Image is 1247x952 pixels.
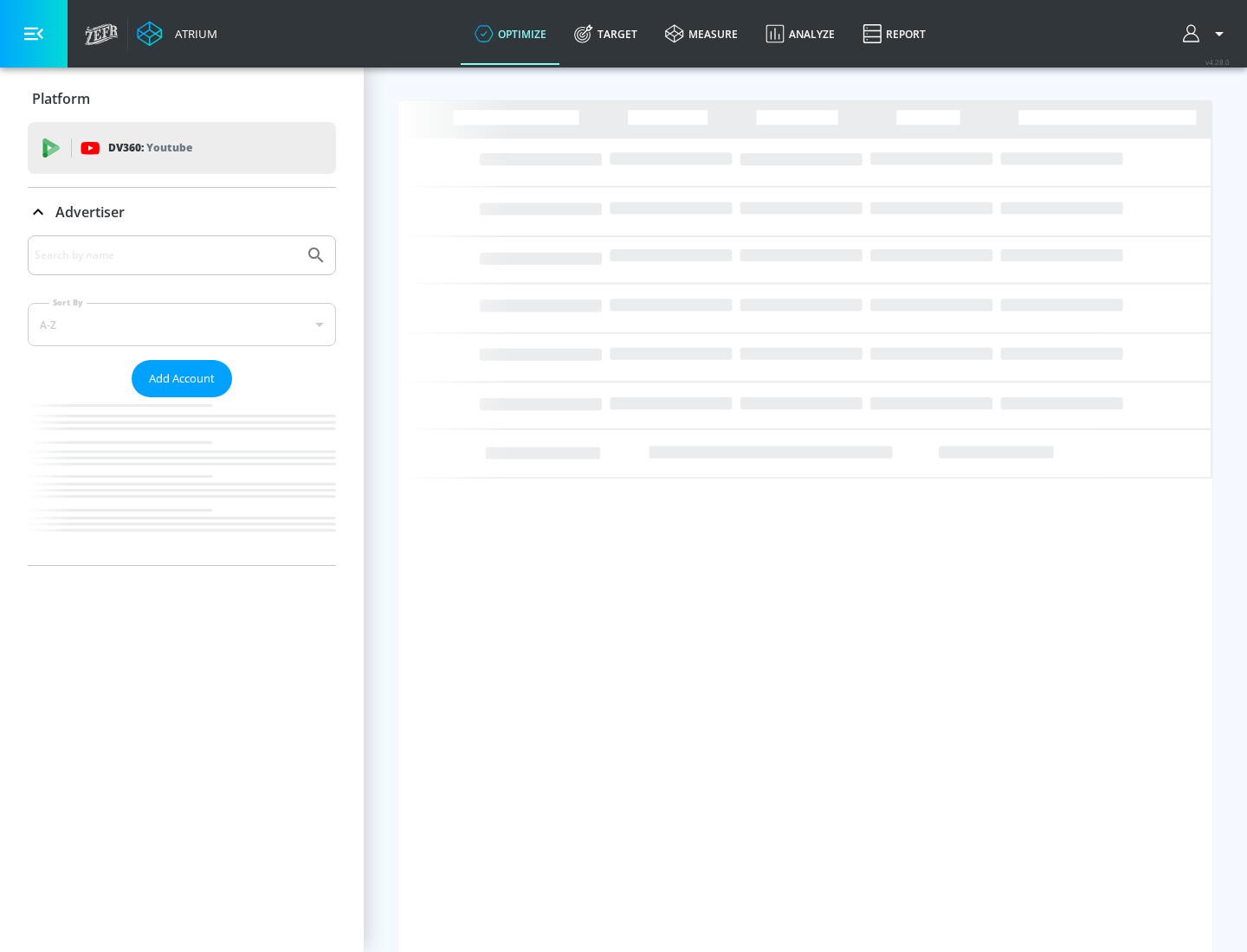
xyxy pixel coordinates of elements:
a: measure [651,3,752,65]
a: Analyze [752,3,849,65]
span: v 4.28.0 [1205,57,1230,67]
a: Atrium [137,21,217,47]
div: Advertiser [28,188,336,236]
div: Platform [28,74,336,123]
p: Platform [32,89,90,108]
a: Target [560,3,651,65]
nav: list of Advertiser [28,397,336,565]
p: Advertiser [55,203,125,222]
div: Atrium [168,26,217,42]
div: Advertiser [28,235,336,565]
label: Sort By [49,297,87,308]
a: Report [849,3,940,65]
input: Search by name [35,244,297,267]
p: Youtube [146,138,192,157]
button: Add Account [132,360,232,397]
a: optimize [461,3,560,65]
div: A-Z [28,303,336,346]
p: DV360: [108,138,192,158]
span: Add Account [149,369,215,389]
div: DV360: Youtube [28,122,336,174]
